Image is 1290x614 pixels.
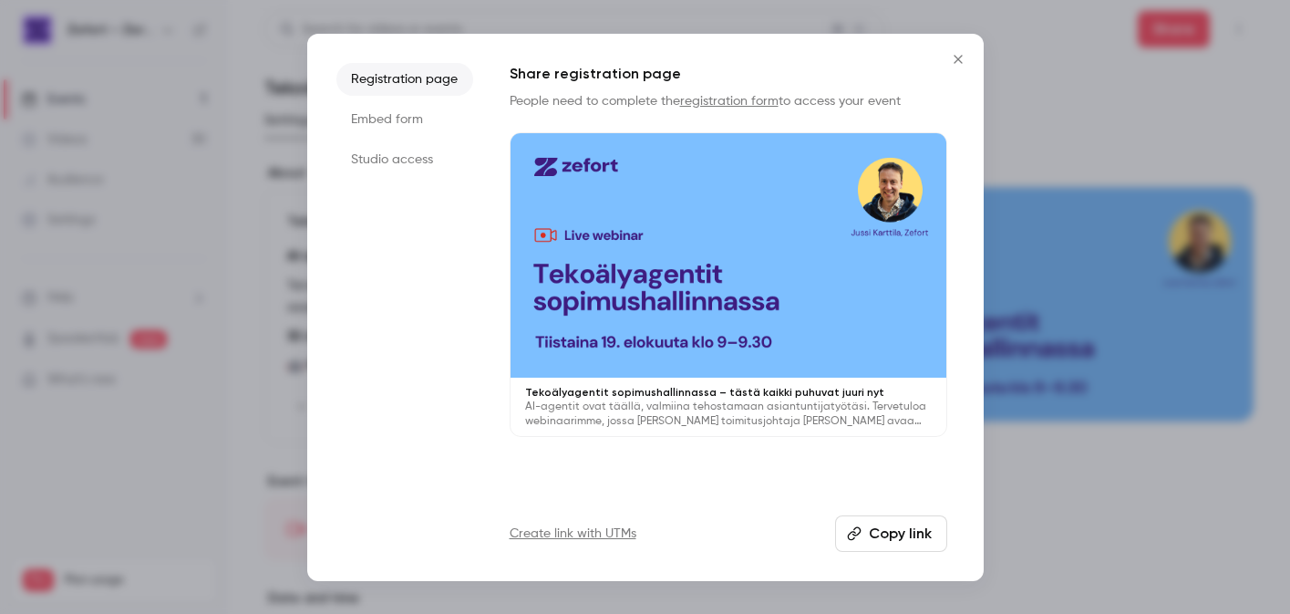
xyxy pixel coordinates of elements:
[525,400,932,429] p: AI-agentit ovat täällä, valmiina tehostamaan asiantuntijatyötäsi. Tervetuloa webinaarimme, jossa ...
[336,143,473,176] li: Studio access
[510,525,636,543] a: Create link with UTMs
[525,385,932,400] p: Tekoälyagentit sopimushallinnassa – tästä kaikki puhuvat juuri nyt
[336,103,473,136] li: Embed form
[510,63,947,85] h1: Share registration page
[680,95,779,108] a: registration form
[510,92,947,110] p: People need to complete the to access your event
[510,132,947,438] a: Tekoälyagentit sopimushallinnassa – tästä kaikki puhuvat juuri nytAI-agentit ovat täällä, valmiin...
[835,515,947,552] button: Copy link
[940,41,976,78] button: Close
[336,63,473,96] li: Registration page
